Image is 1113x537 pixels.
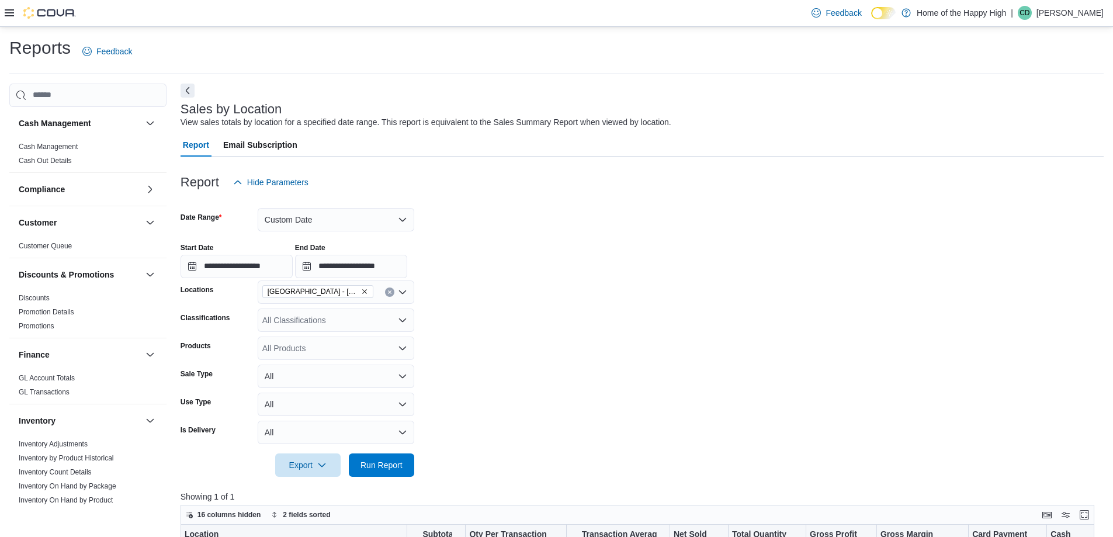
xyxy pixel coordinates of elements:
[197,510,261,519] span: 16 columns hidden
[266,508,335,522] button: 2 fields sorted
[181,243,214,252] label: Start Date
[19,439,88,449] span: Inventory Adjustments
[871,7,896,19] input: Dark Mode
[1020,6,1029,20] span: CD
[19,241,72,251] span: Customer Queue
[96,46,132,57] span: Feedback
[19,183,65,195] h3: Compliance
[143,216,157,230] button: Customer
[19,308,74,316] a: Promotion Details
[349,453,414,477] button: Run Report
[19,117,141,129] button: Cash Management
[19,496,113,504] a: Inventory On Hand by Product
[183,133,209,157] span: Report
[19,415,56,427] h3: Inventory
[19,157,72,165] a: Cash Out Details
[9,291,167,338] div: Discounts & Promotions
[143,414,157,428] button: Inventory
[228,171,313,194] button: Hide Parameters
[258,421,414,444] button: All
[181,213,222,222] label: Date Range
[181,116,671,129] div: View sales totals by location for a specified date range. This report is equivalent to the Sales ...
[19,117,91,129] h3: Cash Management
[181,313,230,323] label: Classifications
[23,7,76,19] img: Cova
[360,459,403,471] span: Run Report
[9,371,167,404] div: Finance
[295,243,325,252] label: End Date
[181,84,195,98] button: Next
[275,453,341,477] button: Export
[181,341,211,351] label: Products
[19,156,72,165] span: Cash Out Details
[78,40,137,63] a: Feedback
[19,293,50,303] span: Discounts
[9,239,167,258] div: Customer
[143,116,157,130] button: Cash Management
[19,510,89,519] span: Inventory Transactions
[282,453,334,477] span: Export
[1077,508,1091,522] button: Enter fullscreen
[19,468,92,476] a: Inventory Count Details
[1040,508,1054,522] button: Keyboard shortcuts
[19,482,116,490] a: Inventory On Hand by Package
[181,491,1104,503] p: Showing 1 of 1
[181,425,216,435] label: Is Delivery
[19,415,141,427] button: Inventory
[19,242,72,250] a: Customer Queue
[258,365,414,388] button: All
[258,208,414,231] button: Custom Date
[1059,508,1073,522] button: Display options
[19,321,54,331] span: Promotions
[258,393,414,416] button: All
[19,269,114,280] h3: Discounts & Promotions
[268,286,359,297] span: [GEOGRAPHIC_DATA] - [GEOGRAPHIC_DATA] - Fire & Flower
[19,217,141,228] button: Customer
[247,176,308,188] span: Hide Parameters
[143,182,157,196] button: Compliance
[19,349,50,361] h3: Finance
[19,374,75,382] a: GL Account Totals
[19,454,114,462] a: Inventory by Product Historical
[19,269,141,280] button: Discounts & Promotions
[223,133,297,157] span: Email Subscription
[1036,6,1104,20] p: [PERSON_NAME]
[1011,6,1013,20] p: |
[19,322,54,330] a: Promotions
[19,440,88,448] a: Inventory Adjustments
[19,307,74,317] span: Promotion Details
[917,6,1006,20] p: Home of the Happy High
[826,7,861,19] span: Feedback
[181,255,293,278] input: Press the down key to open a popover containing a calendar.
[361,288,368,295] button: Remove North Battleford - Elkadri Plaza - Fire & Flower from selection in this group
[19,373,75,383] span: GL Account Totals
[181,102,282,116] h3: Sales by Location
[19,143,78,151] a: Cash Management
[143,348,157,362] button: Finance
[9,36,71,60] h1: Reports
[398,287,407,297] button: Open list of options
[871,19,872,20] span: Dark Mode
[19,453,114,463] span: Inventory by Product Historical
[19,388,70,396] a: GL Transactions
[19,294,50,302] a: Discounts
[385,287,394,297] button: Clear input
[19,387,70,397] span: GL Transactions
[19,142,78,151] span: Cash Management
[181,397,211,407] label: Use Type
[181,175,219,189] h3: Report
[295,255,407,278] input: Press the down key to open a popover containing a calendar.
[181,369,213,379] label: Sale Type
[19,217,57,228] h3: Customer
[807,1,866,25] a: Feedback
[19,183,141,195] button: Compliance
[262,285,373,298] span: North Battleford - Elkadri Plaza - Fire & Flower
[19,481,116,491] span: Inventory On Hand by Package
[398,316,407,325] button: Open list of options
[9,140,167,172] div: Cash Management
[181,285,214,295] label: Locations
[283,510,330,519] span: 2 fields sorted
[181,508,266,522] button: 16 columns hidden
[398,344,407,353] button: Open list of options
[19,349,141,361] button: Finance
